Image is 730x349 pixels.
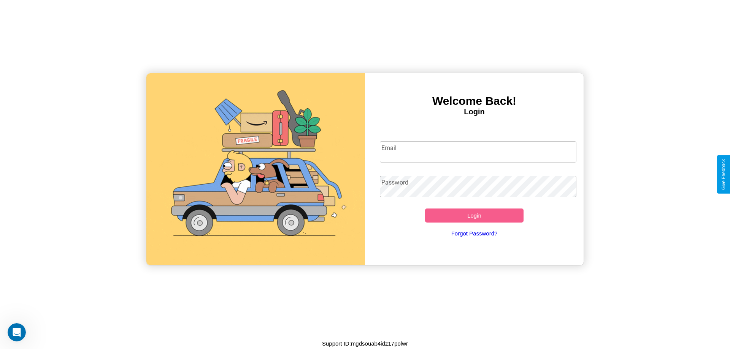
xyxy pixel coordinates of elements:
iframe: Intercom live chat [8,323,26,341]
h3: Welcome Back! [365,95,584,107]
div: Give Feedback [721,159,726,190]
button: Login [425,208,524,223]
h4: Login [365,107,584,116]
p: Support ID: mgdsouab4idz17polwr [322,338,408,349]
img: gif [146,73,365,265]
a: Forgot Password? [376,223,573,244]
